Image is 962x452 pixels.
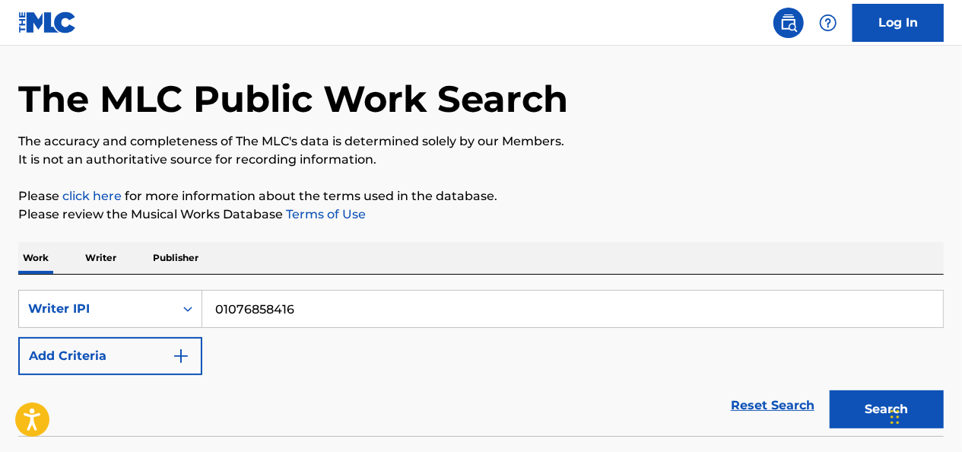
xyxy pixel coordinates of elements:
[18,151,944,169] p: It is not an authoritative source for recording information.
[62,189,122,203] a: click here
[283,207,366,221] a: Terms of Use
[148,242,203,274] p: Publisher
[18,205,944,224] p: Please review the Musical Works Database
[18,242,53,274] p: Work
[18,290,944,436] form: Search Form
[18,11,77,33] img: MLC Logo
[886,379,962,452] div: Widget de chat
[18,76,568,122] h1: The MLC Public Work Search
[172,347,190,365] img: 9d2ae6d4665cec9f34b9.svg
[813,8,843,38] div: Help
[886,379,962,452] iframe: Chat Widget
[81,242,121,274] p: Writer
[18,337,202,375] button: Add Criteria
[18,132,944,151] p: The accuracy and completeness of The MLC's data is determined solely by our Members.
[891,394,900,440] div: Arrastrar
[28,300,165,318] div: Writer IPI
[18,187,944,205] p: Please for more information about the terms used in the database.
[852,4,944,42] a: Log In
[819,14,837,32] img: help
[723,389,822,422] a: Reset Search
[830,390,944,428] button: Search
[779,14,798,32] img: search
[773,8,804,38] a: Public Search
